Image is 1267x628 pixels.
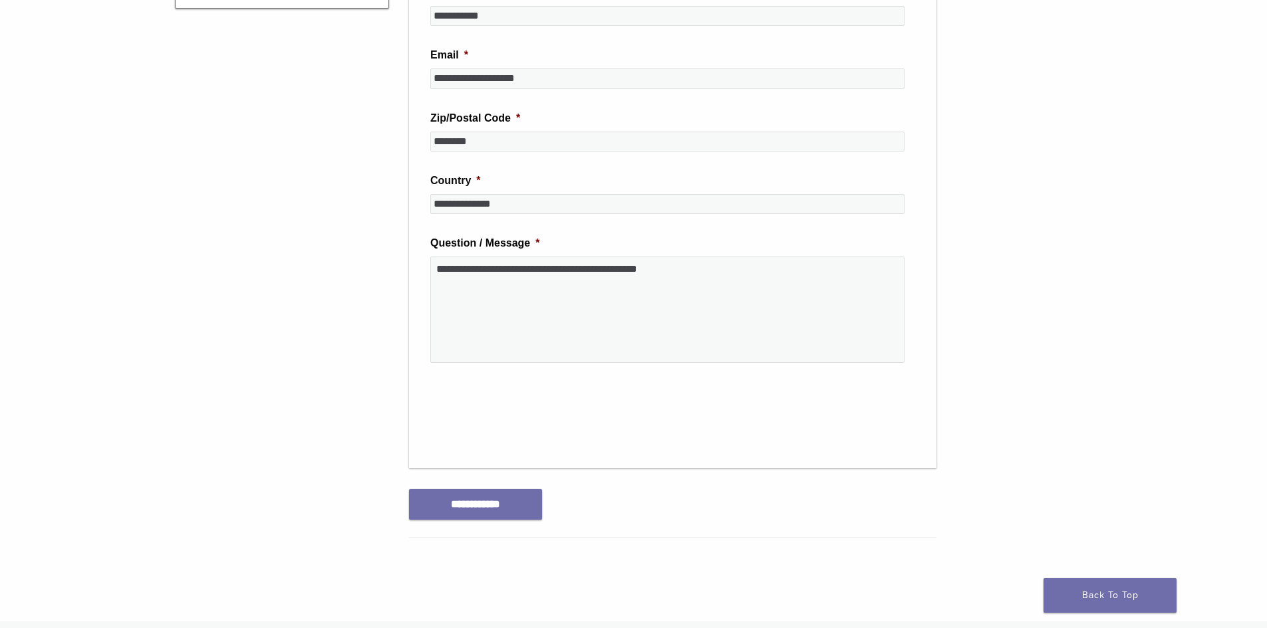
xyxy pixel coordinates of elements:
[1044,578,1177,613] a: Back To Top
[430,174,481,188] label: Country
[430,384,633,436] iframe: reCAPTCHA
[430,49,468,62] label: Email
[430,112,520,126] label: Zip/Postal Code
[430,237,540,251] label: Question / Message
